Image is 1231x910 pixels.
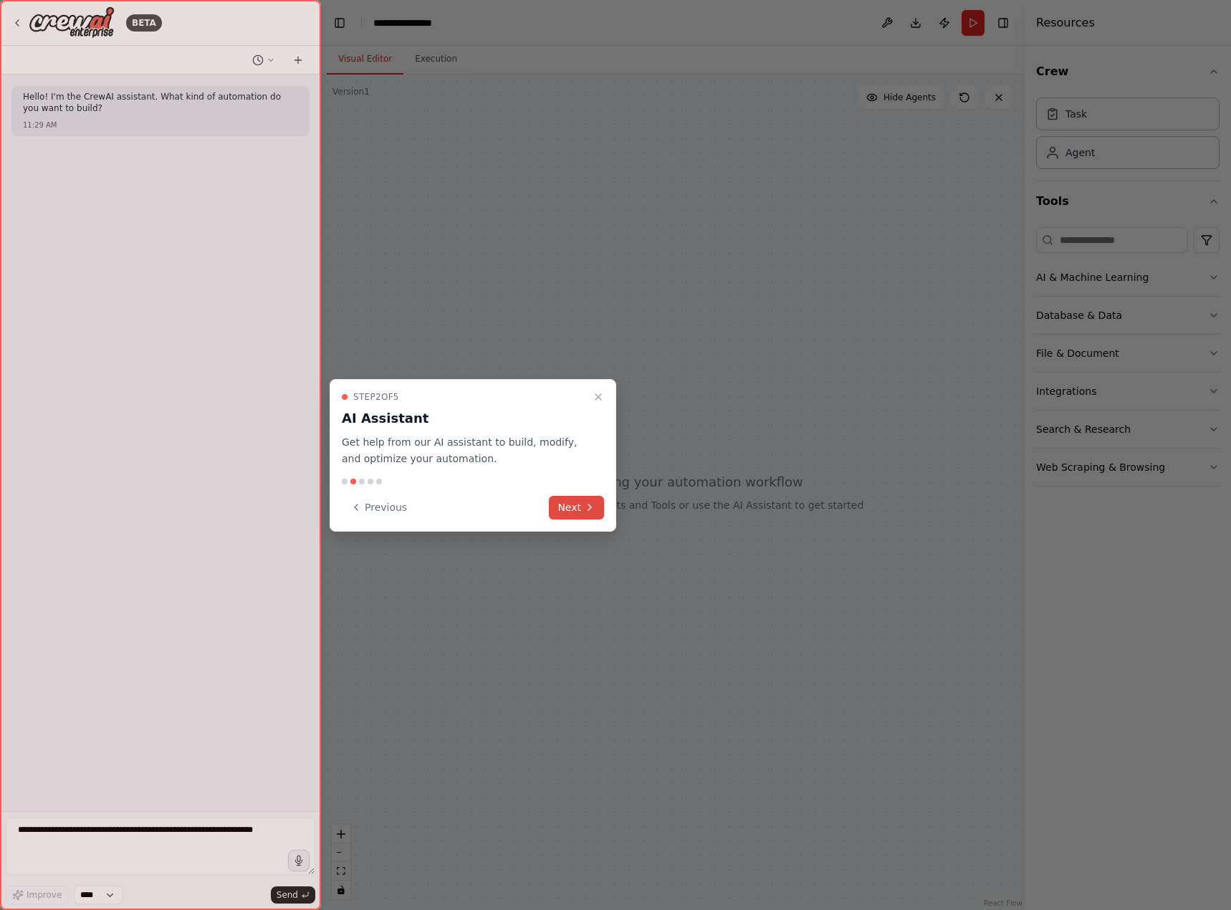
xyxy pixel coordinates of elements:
button: Close walkthrough [590,388,607,406]
span: Step 2 of 5 [353,391,399,403]
button: Next [549,496,604,519]
p: Get help from our AI assistant to build, modify, and optimize your automation. [342,434,587,467]
button: Previous [342,496,416,519]
button: Hide left sidebar [330,13,350,33]
h3: AI Assistant [342,408,587,428]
